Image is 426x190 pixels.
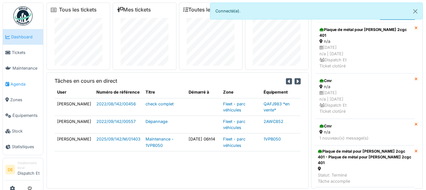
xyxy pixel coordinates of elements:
[5,161,41,181] a: DE Gestionnaire localDispatch Et
[55,133,94,151] td: [PERSON_NAME]
[3,76,43,92] a: Agenda
[96,119,136,124] a: 2022/09/142/00557
[3,123,43,139] a: Stock
[13,6,33,26] img: Badge_color-CXgf-gQk.svg
[3,60,43,76] a: Maintenance
[3,139,43,155] a: Statistiques
[117,7,151,13] a: Mes tickets
[318,172,412,184] div: Statut: Terminé Tâche accomplie
[264,102,290,112] a: QAFJ983 *en vente*
[12,65,41,71] span: Maintenance
[57,90,66,95] span: translation missing: fr.shared.user
[186,133,220,151] td: [DATE] 06h14
[261,87,301,98] th: Équipement
[18,161,41,171] div: Gestionnaire local
[319,78,410,84] div: Cmr
[11,34,41,40] span: Dashboard
[264,119,283,124] a: 2AWC852
[315,22,415,73] a: Plaque de métal pour [PERSON_NAME] 2cgc 401 n/a [DATE]n/a | [DATE] Dispatch EtTicket clotûré
[143,87,186,98] th: Titre
[319,44,410,69] div: [DATE] n/a | [DATE] Dispatch Et Ticket clotûré
[10,97,41,103] span: Zones
[12,144,41,150] span: Statistiques
[318,148,412,166] div: Plaque de métal pour [PERSON_NAME] 2cgc 401 - Plaque de métal pour [PERSON_NAME] 2cgc 401
[12,112,41,118] span: Équipements
[55,98,94,116] td: [PERSON_NAME]
[210,3,423,19] div: Connecté(e).
[11,81,41,87] span: Agenda
[319,38,410,44] div: n/a
[96,102,136,106] a: 2022/08/142/00456
[146,102,174,106] a: check complet
[319,135,410,141] div: 1 nouveau(x) message(s)
[146,119,168,124] a: Dépannage
[319,123,410,129] div: Cmr
[220,87,261,98] th: Zone
[12,49,41,56] span: Tickets
[315,146,415,187] a: Plaque de métal pour [PERSON_NAME] 2cgc 401 - Plaque de métal pour [PERSON_NAME] 2cgc 401 Statut:...
[319,129,410,135] div: n/a
[96,137,140,141] a: 2025/09/142/M/01403
[5,165,15,174] li: DE
[3,108,43,123] a: Équipements
[319,84,410,90] div: n/a
[18,161,41,179] li: Dispatch Et
[146,137,174,148] a: Maintenance - 1VPB050
[55,116,94,133] td: [PERSON_NAME]
[94,87,143,98] th: Numéro de référence
[3,92,43,108] a: Zones
[223,119,245,130] a: Fleet - parc véhicules
[59,7,97,13] a: Tous les tickets
[315,119,415,146] a: Cmr n/a 1 nouveau(x) message(s)
[3,29,43,45] a: Dashboard
[319,27,410,38] div: Plaque de métal pour [PERSON_NAME] 2cgc 401
[186,87,220,98] th: Démarré à
[319,90,410,114] div: [DATE] n/a | [DATE] Dispatch Et Ticket clotûré
[55,78,117,84] h6: Tâches en cours en direct
[223,102,245,112] a: Fleet - parc véhicules
[264,137,281,141] a: 1VPB050
[183,7,231,13] a: Toutes les tâches
[315,73,415,119] a: Cmr n/a [DATE]n/a | [DATE] Dispatch EtTicket clotûré
[223,137,245,148] a: Fleet - parc véhicules
[12,128,41,134] span: Stock
[3,45,43,60] a: Tickets
[408,3,422,20] button: Close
